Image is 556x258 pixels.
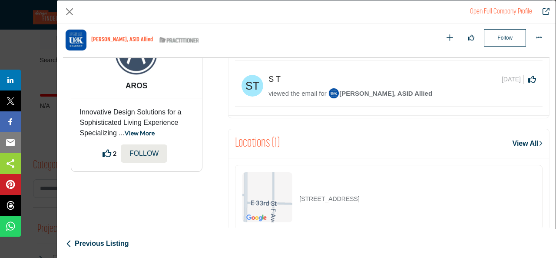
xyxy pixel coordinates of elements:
[470,8,532,15] a: Redirect to rebecca-hermance
[328,89,432,100] a: image[PERSON_NAME], ASID Allied
[235,136,280,151] h2: Locations (1)
[502,75,524,84] span: [DATE]
[484,29,526,47] button: Follow
[536,7,549,17] a: Redirect to rebecca-hermance
[328,88,339,99] img: image
[80,107,193,138] p: Innovative Design Solutions for a Sophisticated Living Experience Specializing ...
[299,194,359,204] p: [STREET_ADDRESS]
[125,129,155,137] a: View More
[159,35,199,46] img: ASID Qualified Practitioners
[513,138,543,149] a: View All
[463,30,480,47] button: Like
[91,37,153,44] h1: [PERSON_NAME], ASID Allied
[66,238,129,249] a: Previous Listing
[121,144,168,163] button: Follow
[528,75,536,83] i: Click to Like this activity
[129,148,159,159] p: Follow
[126,81,148,90] a: AROS
[113,149,116,158] span: 2
[530,30,547,47] button: More Options
[268,90,326,97] span: viewed the email for
[242,75,263,97] img: avtar-image
[242,172,292,222] img: Location Map
[328,90,432,97] span: [PERSON_NAME], ASID Allied
[63,5,76,18] button: Close
[268,75,287,84] h5: S T
[65,29,87,51] img: rebecca-hermance logo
